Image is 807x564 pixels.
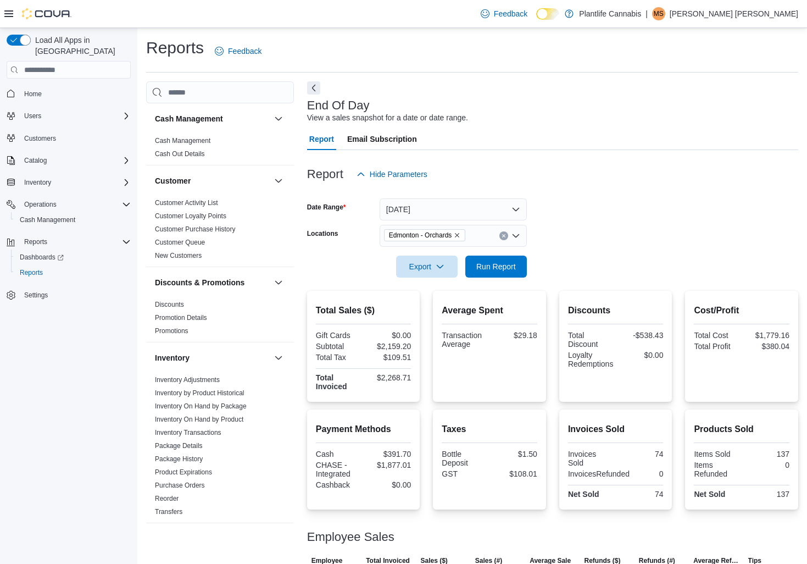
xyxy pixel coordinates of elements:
[316,353,361,362] div: Total Tax
[2,85,135,101] button: Home
[568,331,614,349] div: Total Discount
[492,331,537,340] div: $29.18
[155,175,191,186] h3: Customer
[2,197,135,212] button: Operations
[155,402,247,411] span: Inventory On Hand by Package
[694,304,789,317] h2: Cost/Profit
[366,480,411,489] div: $0.00
[389,230,452,241] span: Edmonton - Orchards
[380,198,527,220] button: [DATE]
[20,289,52,302] a: Settings
[670,7,798,20] p: [PERSON_NAME] [PERSON_NAME]
[568,490,599,499] strong: Net Sold
[645,7,648,20] p: |
[568,469,630,478] div: InvoicesRefunded
[307,168,343,181] h3: Report
[155,251,202,260] span: New Customers
[568,351,614,368] div: Loyalty Redemptions
[634,469,663,478] div: 0
[307,99,370,112] h3: End Of Day
[744,461,789,469] div: 0
[155,238,205,247] span: Customer Queue
[20,176,55,189] button: Inventory
[20,109,46,123] button: Users
[155,455,203,463] a: Package History
[155,277,244,288] h3: Discounts & Promotions
[155,429,221,436] a: Inventory Transactions
[347,128,417,150] span: Email Subscription
[24,156,47,165] span: Catalog
[744,450,789,458] div: 137
[20,198,131,211] span: Operations
[15,251,68,264] a: Dashboards
[316,342,361,351] div: Subtotal
[155,239,205,246] a: Customer Queue
[396,256,458,278] button: Export
[568,450,614,467] div: Invoices Sold
[155,508,182,516] a: Transfers
[155,327,188,335] a: Promotions
[11,265,135,280] button: Reports
[694,461,739,478] div: Items Refunded
[568,423,664,436] h2: Invoices Sold
[7,81,131,331] nav: Complex example
[155,198,218,207] span: Customer Activity List
[155,225,236,234] span: Customer Purchase History
[155,150,205,158] a: Cash Out Details
[352,163,432,185] button: Hide Parameters
[316,423,411,436] h2: Payment Methods
[155,212,226,220] a: Customer Loyalty Points
[366,373,411,382] div: $2,268.71
[2,130,135,146] button: Customers
[366,342,411,351] div: $2,159.20
[442,450,487,467] div: Bottle Deposit
[20,131,131,145] span: Customers
[155,277,270,288] button: Discounts & Promotions
[146,134,294,165] div: Cash Management
[316,450,361,458] div: Cash
[476,261,516,272] span: Run Report
[155,352,190,363] h3: Inventory
[442,469,487,478] div: GST
[2,108,135,124] button: Users
[744,490,789,499] div: 137
[155,113,270,124] button: Cash Management
[146,298,294,342] div: Discounts & Promotions
[316,480,361,489] div: Cashback
[155,376,220,384] a: Inventory Adjustments
[155,389,244,397] a: Inventory by Product Historical
[2,175,135,190] button: Inventory
[15,266,47,279] a: Reports
[20,86,131,100] span: Home
[694,331,739,340] div: Total Cost
[155,252,202,259] a: New Customers
[316,304,411,317] h2: Total Sales ($)
[307,530,394,544] h3: Employee Sales
[155,482,205,489] a: Purchase Orders
[309,128,334,150] span: Report
[22,8,71,19] img: Cova
[2,287,135,303] button: Settings
[618,351,664,360] div: $0.00
[20,87,46,101] a: Home
[155,300,184,309] span: Discounts
[155,402,247,410] a: Inventory On Hand by Package
[155,507,182,516] span: Transfers
[442,423,537,436] h2: Taxes
[316,331,361,340] div: Gift Cards
[492,469,537,478] div: $108.01
[366,450,411,458] div: $391.70
[442,331,487,349] div: Transaction Average
[155,301,184,308] a: Discounts
[442,304,537,317] h2: Average Spent
[24,90,42,98] span: Home
[155,441,203,450] span: Package Details
[694,342,739,351] div: Total Profit
[20,176,131,189] span: Inventory
[307,112,468,124] div: View a sales snapshot for a date or date range.
[24,237,47,246] span: Reports
[272,351,285,364] button: Inventory
[511,231,520,240] button: Open list of options
[20,268,43,277] span: Reports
